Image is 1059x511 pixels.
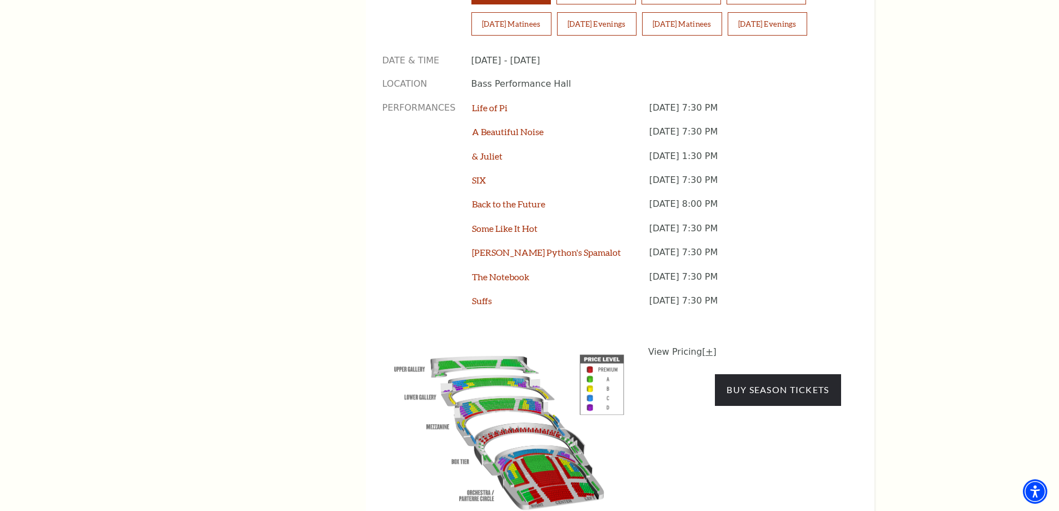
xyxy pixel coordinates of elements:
a: & Juliet [472,151,503,161]
p: [DATE] 7:30 PM [649,126,841,150]
a: Life of Pi [472,102,508,113]
a: Buy Season Tickets [715,374,841,405]
p: Performances [382,102,456,319]
p: View Pricing [648,345,841,359]
a: Some Like It Hot [472,223,538,234]
p: [DATE] 7:30 PM [649,102,841,126]
p: [DATE] - [DATE] [471,54,841,67]
p: [DATE] 7:30 PM [649,271,841,295]
p: [DATE] 8:00 PM [649,198,841,222]
a: [+] [702,346,717,357]
p: [DATE] 7:30 PM [649,295,841,319]
div: Accessibility Menu [1023,479,1047,504]
button: [DATE] Evenings [728,12,807,36]
p: [DATE] 7:30 PM [649,246,841,270]
p: [DATE] 1:30 PM [649,150,841,174]
a: A Beautiful Noise [472,126,544,137]
button: [DATE] Matinees [642,12,722,36]
a: [PERSON_NAME] Python's Spamalot [472,247,621,257]
p: [DATE] 7:30 PM [649,222,841,246]
a: Suffs [472,295,492,306]
p: Date & Time [382,54,455,67]
button: [DATE] Matinees [471,12,551,36]
p: Location [382,78,455,90]
p: Bass Performance Hall [471,78,841,90]
a: Back to the Future [472,199,545,209]
p: [DATE] 7:30 PM [649,174,841,198]
button: [DATE] Evenings [557,12,637,36]
a: The Notebook [472,271,529,282]
a: SIX [472,175,486,185]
